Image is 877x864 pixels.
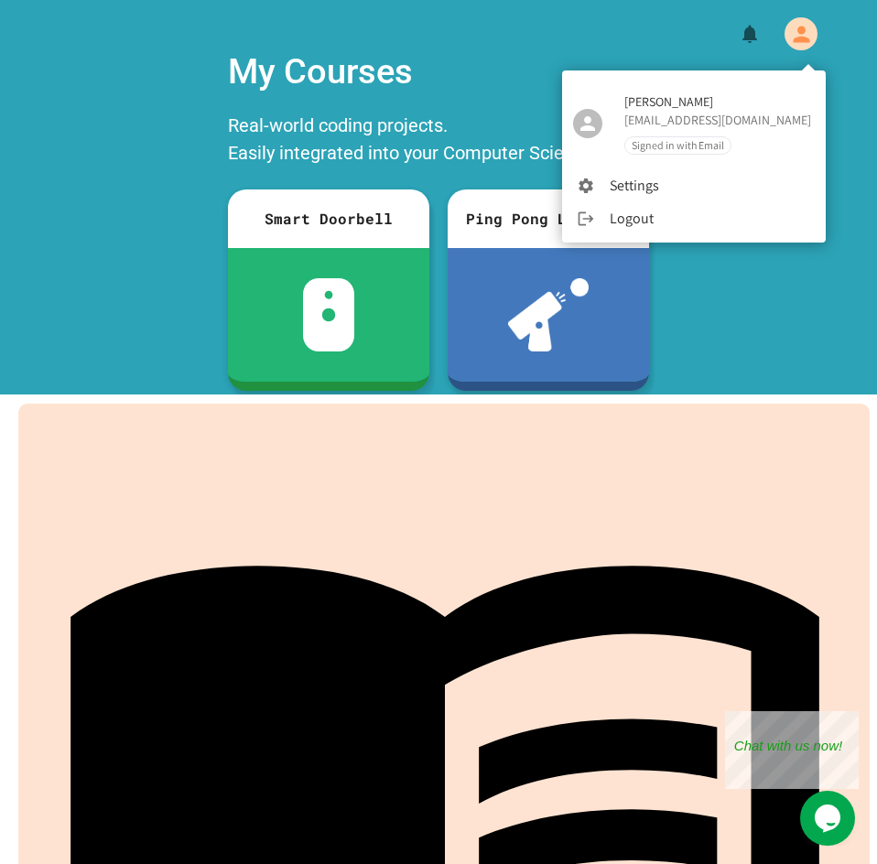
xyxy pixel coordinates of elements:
li: Logout [562,202,826,235]
div: [EMAIL_ADDRESS][DOMAIN_NAME] [624,111,811,129]
span: [PERSON_NAME] [624,92,811,111]
span: Signed in with Email [625,137,731,153]
li: Settings [562,169,826,202]
iframe: chat widget [725,711,859,789]
iframe: chat widget [800,791,859,846]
